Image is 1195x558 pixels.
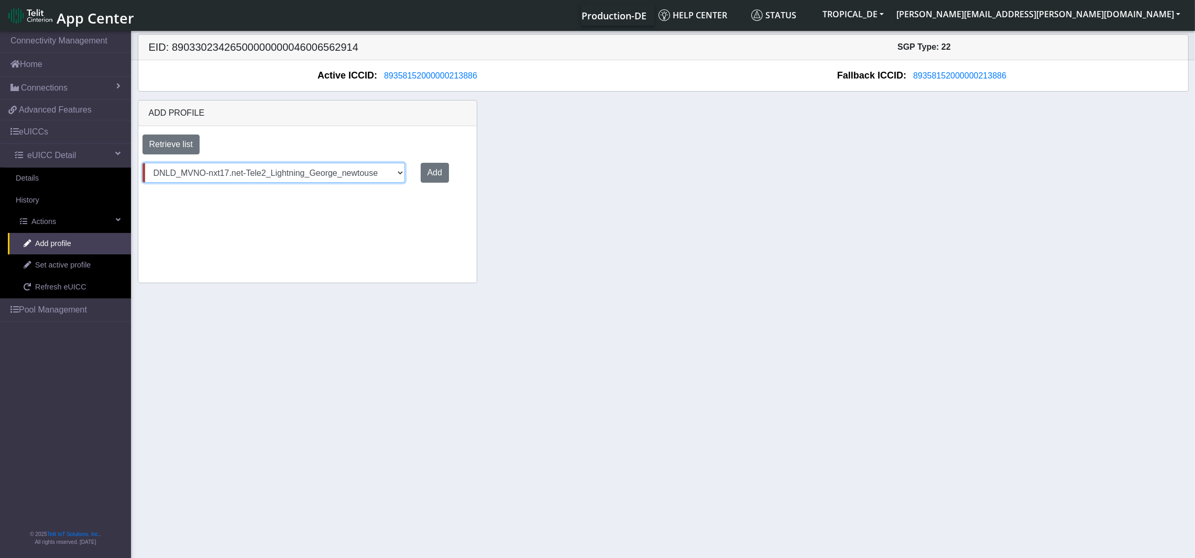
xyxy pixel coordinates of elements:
span: Set active profile [35,260,91,271]
a: Status [747,5,816,26]
span: Fallback ICCID: [837,69,906,83]
a: App Center [8,4,133,27]
span: Actions [31,216,56,228]
span: SGP Type: 22 [897,42,951,51]
span: Refresh eUICC [35,282,86,293]
a: Refresh eUICC [8,276,131,298]
img: knowledge.svg [659,9,670,21]
a: eUICC Detail [4,144,131,167]
span: Advanced Features [19,104,92,116]
a: Your current platform instance [581,5,646,26]
a: Telit IoT Solutions, Inc. [47,531,100,537]
a: Help center [654,5,747,26]
span: 89358152000000213886 [384,71,477,80]
span: Add profile [149,108,205,117]
a: Add profile [8,233,131,255]
button: [PERSON_NAME][EMAIL_ADDRESS][PERSON_NAME][DOMAIN_NAME] [890,5,1187,24]
span: App Center [57,8,134,28]
span: Connections [21,82,68,94]
button: 89358152000000213886 [906,69,1013,83]
span: Status [751,9,796,21]
button: Add [421,163,449,183]
span: Active ICCID: [317,69,377,83]
button: TROPICAL_DE [816,5,890,24]
span: eUICC Detail [27,149,76,162]
span: 89358152000000213886 [913,71,1006,80]
span: Production-DE [582,9,646,22]
img: logo-telit-cinterion-gw-new.png [8,7,52,24]
h5: EID: 89033023426500000000046006562914 [141,41,663,53]
button: Retrieve list [142,135,200,154]
img: status.svg [751,9,763,21]
span: Help center [659,9,727,21]
span: Add profile [35,238,71,250]
button: 89358152000000213886 [377,69,484,83]
a: Set active profile [8,254,131,276]
a: Actions [4,211,131,233]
